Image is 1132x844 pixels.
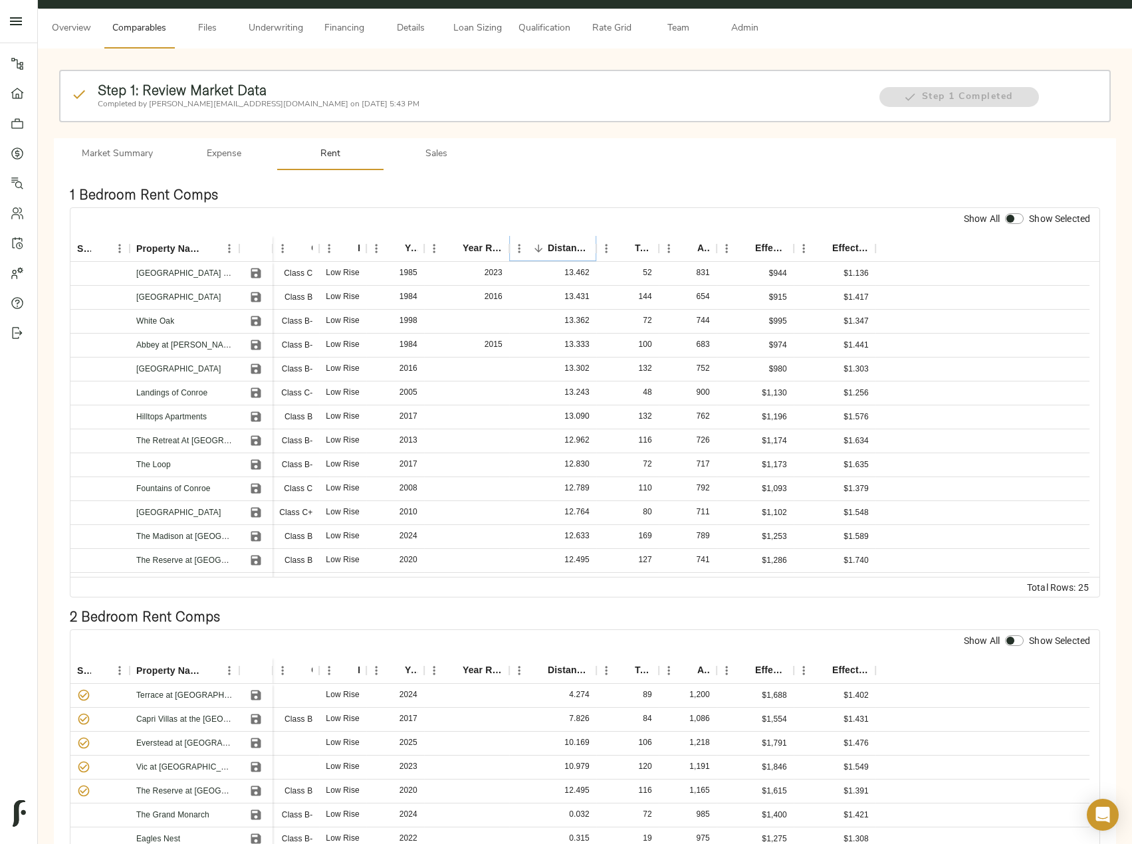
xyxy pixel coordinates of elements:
div: Selected? [70,236,130,262]
div: Year Renovated [463,657,503,683]
div: 1,165 [689,785,710,796]
div: Avg Sq Ft [659,235,717,261]
div: 2025 [399,737,417,748]
div: Effective Rent [717,235,794,261]
div: Property Name [130,658,239,684]
div: Show Selected [1026,209,1093,228]
div: 0.032 [569,809,590,820]
p: As Of July 2025 [762,530,787,542]
button: Menu [424,661,444,681]
div: 1984 [399,339,417,350]
div: Effective Rent [755,657,787,683]
button: Menu [273,661,292,681]
p: As Of July 2025 [844,291,869,303]
div: 13.431 [564,291,590,302]
span: Financing [319,21,370,37]
p: As Of July 2025 [762,435,787,447]
button: Menu [794,661,814,681]
div: Avg Sq Ft [697,657,710,683]
button: Save [246,709,266,729]
div: Year Built [405,657,417,683]
span: Rate Grid [586,21,637,37]
button: Save [246,574,266,594]
a: The Loop [136,460,171,469]
div: 48 [643,387,652,398]
p: Class B- [282,363,313,375]
div: 12.495 [564,785,590,796]
div: Low Rise [326,291,360,302]
p: As Of December 2024 [844,267,869,279]
div: 52 [643,267,652,278]
div: Show All [961,209,1002,228]
span: Details [386,21,436,37]
div: Low Rise [326,315,360,326]
button: Save [246,805,266,825]
button: Save [246,502,266,522]
div: 1,086 [689,713,710,724]
div: Selected? [77,236,91,262]
p: As Of July 2025 [844,554,869,566]
p: As Of July 2025 [762,785,787,797]
div: 10.979 [564,761,590,772]
div: Low Rise [326,809,360,820]
div: 2005 [399,387,417,398]
button: Sort [616,661,635,680]
button: Sort [386,661,405,680]
button: Save [246,359,266,379]
a: White Oak [136,316,174,326]
button: Menu [596,239,616,259]
div: 2024 [399,689,417,700]
div: 683 [696,339,709,350]
div: 2024 [399,530,417,542]
div: 12.830 [564,459,590,470]
button: Save [246,757,266,777]
div: 13.362 [564,315,590,326]
div: Property Name [136,236,201,262]
a: The Madison at [GEOGRAPHIC_DATA] [136,532,280,541]
p: Class C [284,482,312,494]
div: Low Rise [326,689,360,700]
button: Menu [319,239,339,259]
div: 144 [638,291,651,302]
button: Menu [110,661,130,681]
a: The Grand Monarch [136,810,209,819]
div: Class [273,235,319,261]
div: 110 [638,482,651,494]
button: Menu [319,661,339,681]
div: Low Rise [326,459,360,470]
img: logo [13,800,26,827]
div: Show All [961,631,1002,650]
div: 792 [696,482,709,494]
div: 116 [638,435,651,446]
div: 2017 [399,459,417,470]
div: Distance (miles) [509,235,596,261]
div: Year Built [405,235,417,261]
button: Save [246,550,266,570]
div: 4.274 [569,689,590,700]
button: Menu [659,661,679,681]
p: As Of July 2025 [762,689,787,701]
button: Menu [110,239,130,259]
p: As Of July 2025 [844,459,869,471]
a: Fountains of Conroe [136,484,211,493]
span: Admin [719,21,770,37]
p: As Of July 2025 [762,482,787,494]
div: Year Built [366,657,424,683]
p: As Of July 2025 [844,482,869,494]
div: 12.789 [564,482,590,494]
div: 2008 [399,482,417,494]
button: Sort [814,239,832,258]
a: The Reserve at [GEOGRAPHIC_DATA] [136,786,279,795]
button: Sort [339,239,358,258]
p: As Of July 2025 [762,506,787,518]
p: As Of July 2025 [762,459,787,471]
p: Class B [284,713,312,725]
button: Save [246,287,266,307]
p: Class B- [282,339,313,351]
button: Menu [219,239,239,259]
button: Menu [717,661,736,681]
button: Menu [717,239,736,259]
button: Save [246,455,266,475]
span: Team [653,21,703,37]
div: Effective RPSF [794,657,875,683]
